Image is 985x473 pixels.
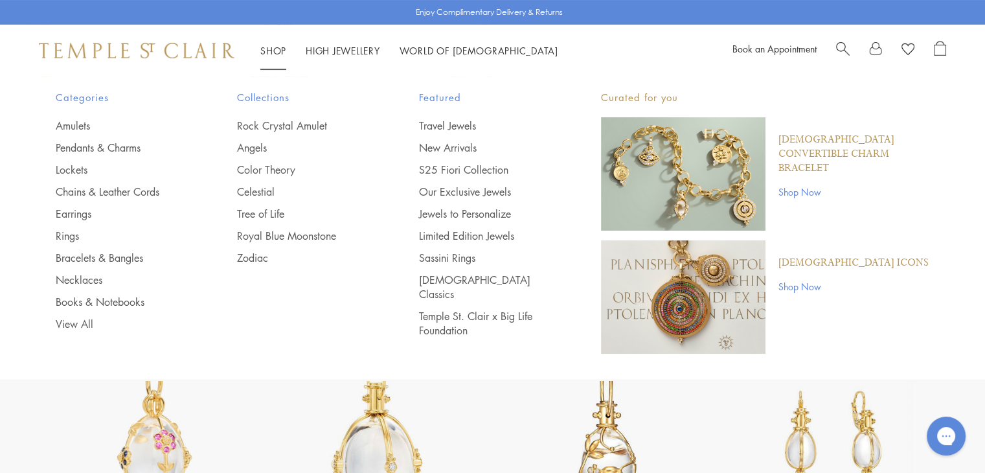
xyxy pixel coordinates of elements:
[56,229,186,243] a: Rings
[56,163,186,177] a: Lockets
[778,256,929,270] a: [DEMOGRAPHIC_DATA] Icons
[237,89,367,106] span: Collections
[732,42,817,55] a: Book an Appointment
[419,119,549,133] a: Travel Jewels
[419,229,549,243] a: Limited Edition Jewels
[400,44,558,57] a: World of [DEMOGRAPHIC_DATA]World of [DEMOGRAPHIC_DATA]
[237,119,367,133] a: Rock Crystal Amulet
[237,185,367,199] a: Celestial
[56,251,186,265] a: Bracelets & Bangles
[237,207,367,221] a: Tree of Life
[778,185,930,199] a: Shop Now
[56,89,186,106] span: Categories
[56,141,186,155] a: Pendants & Charms
[306,44,380,57] a: High JewelleryHigh Jewellery
[39,43,234,58] img: Temple St. Clair
[237,229,367,243] a: Royal Blue Moonstone
[901,41,914,60] a: View Wishlist
[419,251,549,265] a: Sassini Rings
[237,251,367,265] a: Zodiac
[778,279,929,294] a: Shop Now
[920,412,972,460] iframe: Gorgias live chat messenger
[836,41,850,60] a: Search
[56,295,186,309] a: Books & Notebooks
[56,119,186,133] a: Amulets
[778,133,930,176] a: [DEMOGRAPHIC_DATA] Convertible Charm Bracelet
[934,41,946,60] a: Open Shopping Bag
[601,89,930,106] p: Curated for you
[237,163,367,177] a: Color Theory
[237,141,367,155] a: Angels
[56,317,186,331] a: View All
[419,185,549,199] a: Our Exclusive Jewels
[419,89,549,106] span: Featured
[260,43,558,59] nav: Main navigation
[56,207,186,221] a: Earrings
[56,185,186,199] a: Chains & Leather Cords
[260,44,286,57] a: ShopShop
[419,163,549,177] a: S25 Fiori Collection
[56,273,186,287] a: Necklaces
[419,141,549,155] a: New Arrivals
[419,273,549,301] a: [DEMOGRAPHIC_DATA] Classics
[419,207,549,221] a: Jewels to Personalize
[419,309,549,338] a: Temple St. Clair x Big Life Foundation
[416,6,563,19] p: Enjoy Complimentary Delivery & Returns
